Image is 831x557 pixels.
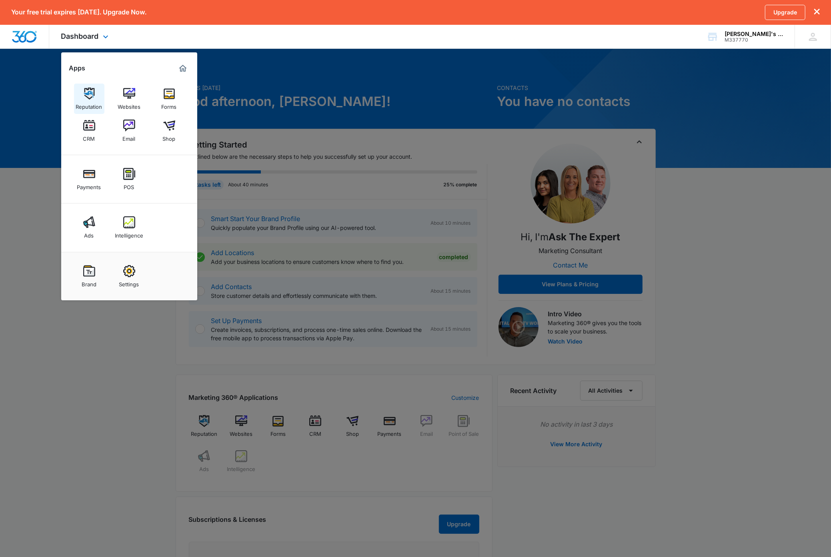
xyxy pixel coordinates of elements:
div: Intelligence [115,228,143,239]
div: POS [124,180,134,190]
a: Ads [74,212,104,243]
button: dismiss this dialog [814,8,820,16]
div: Shop [163,132,176,142]
div: Brand [82,277,96,287]
a: Brand [74,261,104,291]
a: Email [114,116,144,146]
div: Websites [118,100,140,110]
a: Shop [154,116,184,146]
a: Upgrade [765,5,805,20]
a: Marketing 360® Dashboard [176,62,189,75]
a: Reputation [74,84,104,114]
a: Settings [114,261,144,291]
div: Reputation [76,100,102,110]
div: Forms [162,100,177,110]
div: Ads [84,228,94,239]
a: Payments [74,164,104,194]
a: POS [114,164,144,194]
a: Forms [154,84,184,114]
div: Settings [119,277,139,287]
p: Your free trial expires [DATE]. Upgrade Now. [11,8,146,16]
h2: Apps [69,64,86,72]
a: CRM [74,116,104,146]
div: CRM [83,132,95,142]
span: Dashboard [61,32,99,40]
div: Payments [77,180,101,190]
div: account name [725,31,783,37]
a: Intelligence [114,212,144,243]
div: account id [725,37,783,43]
div: Dashboard [49,25,122,48]
a: Websites [114,84,144,114]
div: Email [123,132,136,142]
